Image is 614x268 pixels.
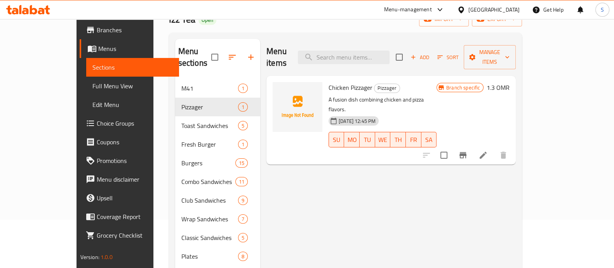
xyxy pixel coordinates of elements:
div: Plates [181,252,238,261]
h2: Menu items [266,46,289,69]
span: Grocery Checklist [97,231,173,240]
span: 7 [238,215,247,223]
span: Upsell [97,193,173,203]
a: Edit menu item [478,151,488,160]
h2: Menu sections [178,46,211,69]
span: MO [347,134,357,145]
button: TH [390,132,406,147]
div: items [235,177,248,186]
div: Open [198,16,216,25]
button: Branch-specific-item [454,146,472,165]
div: M411 [175,79,260,98]
span: 11 [236,178,247,186]
span: Coupons [97,137,173,147]
span: Menus [98,44,173,53]
span: Club Sandwiches [181,196,238,205]
span: Sections [92,63,173,72]
span: SA [424,134,434,145]
span: Fresh Burger [181,140,238,149]
span: 1 [238,85,247,92]
span: Add [409,53,430,62]
div: Combo Sandwiches11 [175,172,260,191]
div: Wrap Sandwiches [181,214,238,224]
span: FR [409,134,418,145]
span: Open [198,17,216,23]
span: Edit Menu [92,100,173,109]
div: Pizzager [374,84,400,93]
span: Sort items [432,51,464,63]
span: Coverage Report [97,212,173,221]
div: Classic Sandwiches5 [175,228,260,247]
a: Menu disclaimer [80,170,179,189]
div: Burgers15 [175,154,260,172]
span: Version: [80,252,99,262]
button: MO [344,132,360,147]
div: items [238,121,248,130]
button: SA [421,132,437,147]
span: export [478,14,516,24]
span: Chicken Pizzager [329,82,372,93]
button: Add section [242,48,260,67]
button: TU [360,132,375,147]
a: Choice Groups [80,114,179,133]
a: Full Menu View [86,77,179,95]
div: items [238,84,248,93]
span: Combo Sandwiches [181,177,235,186]
a: Menus [80,39,179,58]
div: items [238,252,248,261]
button: Manage items [464,45,516,69]
div: Wrap Sandwiches7 [175,210,260,228]
span: Classic Sandwiches [181,233,238,242]
span: Branches [97,25,173,35]
button: SU [329,132,344,147]
span: TH [393,134,403,145]
span: import [425,14,463,24]
span: 8 [238,253,247,260]
span: Add item [407,51,432,63]
a: Sections [86,58,179,77]
a: Upsell [80,189,179,207]
span: Toast Sandwiches [181,121,238,130]
span: Menu disclaimer [97,175,173,184]
p: A fusion dish combining chicken and pizza flavors. [329,95,437,114]
div: Pizzager1 [175,98,260,116]
span: TU [363,134,372,145]
span: Promotions [97,156,173,165]
span: [DATE] 12:45 PM [336,117,379,125]
span: Pizzager [181,102,238,112]
div: [GEOGRAPHIC_DATA] [468,5,520,14]
button: FR [406,132,421,147]
a: Coverage Report [80,207,179,226]
span: M41 [181,84,238,93]
button: WE [375,132,391,147]
div: items [238,233,248,242]
span: Sort [437,53,459,62]
span: Select section [391,49,407,65]
span: Burgers [181,158,235,168]
div: Plates8 [175,247,260,266]
a: Edit Menu [86,95,179,114]
div: items [238,214,248,224]
span: 15 [236,159,247,167]
span: Manage items [470,47,510,67]
span: Branch specific [443,84,483,91]
div: items [238,196,248,205]
button: delete [494,146,513,165]
span: WE [378,134,388,145]
div: Menu-management [384,5,432,14]
button: Add [407,51,432,63]
span: 9 [238,197,247,204]
span: Full Menu View [92,81,173,91]
div: Toast Sandwiches5 [175,116,260,135]
span: S [601,5,604,14]
a: Branches [80,21,179,39]
input: search [298,51,390,64]
img: Chicken Pizzager [273,82,322,132]
h6: 1.3 OMR [487,82,510,93]
span: 5 [238,122,247,130]
div: Fresh Burger1 [175,135,260,154]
